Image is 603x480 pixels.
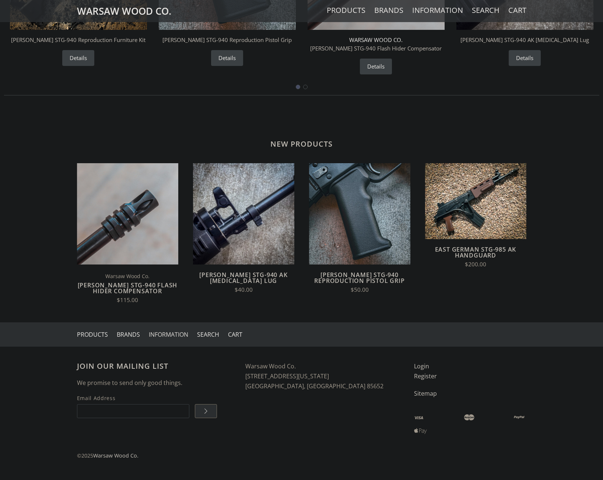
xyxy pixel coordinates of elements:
a: Search [472,6,499,15]
div: Warsaw Wood Co. [349,36,403,44]
h2: New Products [77,117,526,148]
a: Products [77,330,108,339]
a: Login [414,362,429,370]
a: [PERSON_NAME] STG-940 Flash Hider Compensator [310,45,442,52]
span: $40.00 [235,286,253,294]
span: $200.00 [465,260,486,268]
a: Register [414,372,437,380]
a: Search [197,330,219,339]
a: Details [360,59,392,74]
a: Warsaw Wood Co. [93,452,139,459]
button: Go to slide 2 [303,85,308,89]
span: $50.00 [351,286,369,294]
a: [PERSON_NAME] STG-940 AK [MEDICAL_DATA] Lug [199,271,287,285]
img: Wieger STG-940 AK Bayonet Lug [193,163,294,264]
a: [PERSON_NAME] STG-940 Flash Hider Compensator [78,281,178,295]
img: Wieger STG-940 Flash Hider Compensator [77,163,178,264]
a: Details [211,50,243,66]
a: Information [412,6,463,15]
p: © 2025 [77,451,526,460]
a: Cart [508,6,526,15]
p: We promise to send only good things. [77,378,231,388]
a: Details [509,50,541,66]
input:  [195,404,217,418]
a: Products [327,6,365,15]
a: Cart [228,330,242,339]
span: $115.00 [117,296,138,304]
img: Wieger STG-940 Reproduction Pistol Grip [309,163,410,264]
a: Details [62,50,94,66]
button: Go to slide 1 [296,85,300,89]
span: Email Address [77,394,189,402]
img: East German STG-985 AK Handguard [425,163,526,239]
a: Sitemap [414,389,437,397]
a: [PERSON_NAME] STG-940 Reproduction Furniture Kit [11,36,146,43]
a: [PERSON_NAME] STG-940 AK [MEDICAL_DATA] Lug [460,36,589,43]
h3: Join our mailing list [77,361,231,371]
address: Warsaw Wood Co. [STREET_ADDRESS][US_STATE] [GEOGRAPHIC_DATA], [GEOGRAPHIC_DATA] 85652 [245,361,399,391]
a: Brands [374,6,403,15]
a: Information [149,330,188,339]
span: Warsaw Wood Co. [77,272,178,280]
a: Brands [117,330,140,339]
a: [PERSON_NAME] STG-940 Reproduction Pistol Grip [162,36,292,43]
a: East German STG-985 AK Handguard [435,245,516,259]
a: [PERSON_NAME] STG-940 Reproduction Pistol Grip [314,271,404,285]
input: Email Address [77,404,189,418]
